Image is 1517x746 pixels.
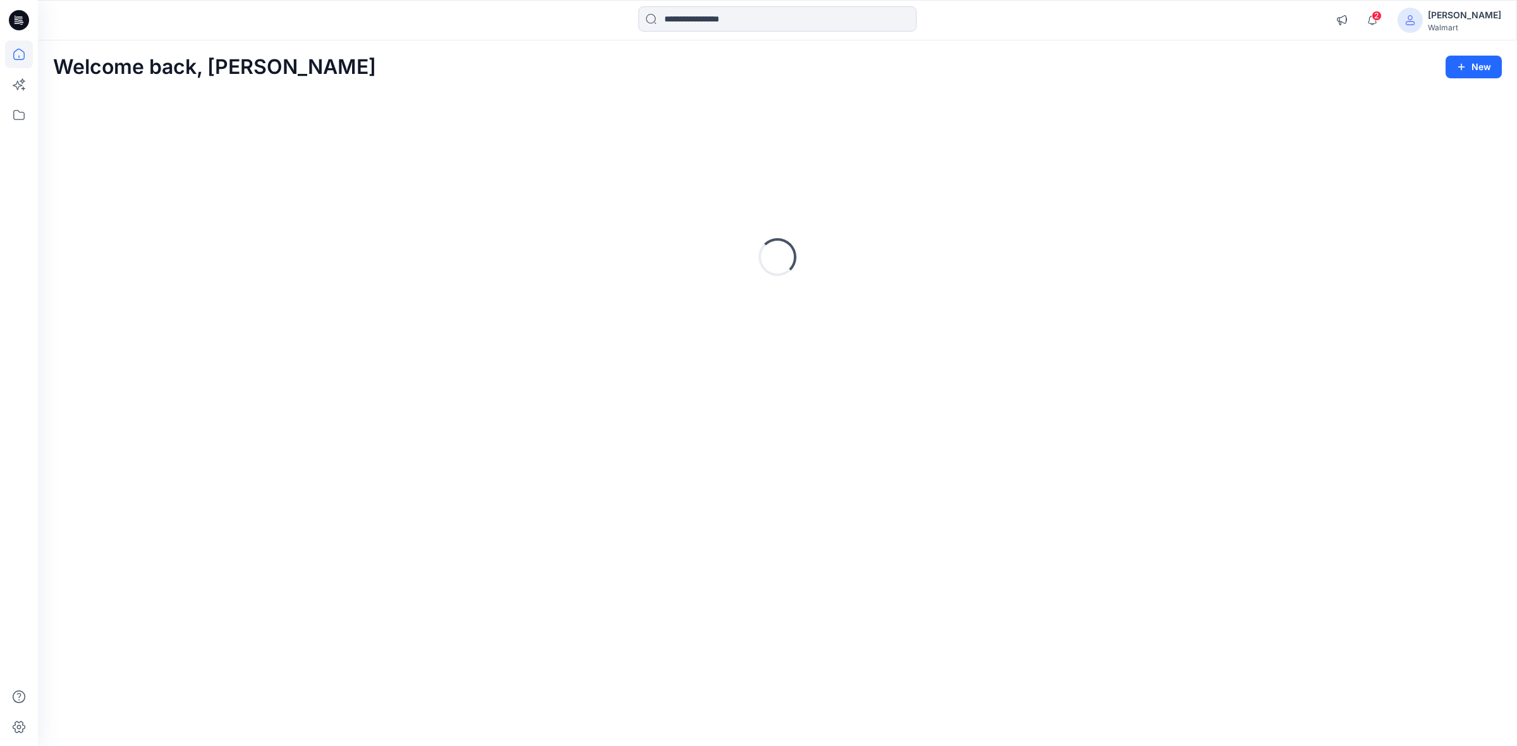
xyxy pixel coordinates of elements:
[1372,11,1382,21] span: 2
[1405,15,1415,25] svg: avatar
[1428,8,1501,23] div: [PERSON_NAME]
[53,56,376,79] h2: Welcome back, [PERSON_NAME]
[1446,56,1502,78] button: New
[1428,23,1501,32] div: Walmart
